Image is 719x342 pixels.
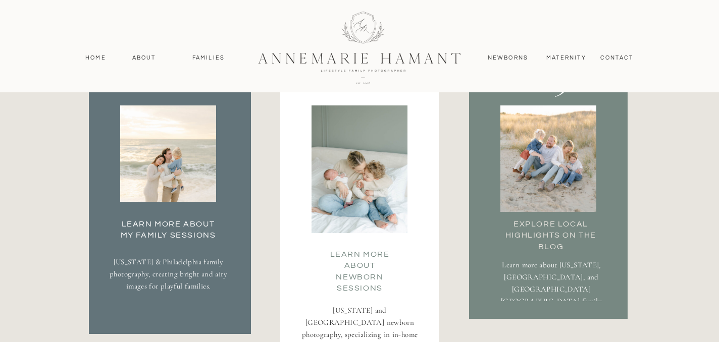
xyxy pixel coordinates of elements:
[324,249,396,269] a: Learn more about Newborn Sessions
[595,53,639,63] a: contact
[494,218,608,239] a: Explore local highlights on the blog
[186,53,231,63] a: Families
[110,256,227,312] p: [US_STATE] & Philadelphia family photography, creating bright and airy images for playful families.
[484,53,532,63] a: Newborns
[504,49,598,94] p: 03
[486,259,617,301] p: Learn more about [US_STATE], [GEOGRAPHIC_DATA], and [GEOGRAPHIC_DATA] [GEOGRAPHIC_DATA] family ac...
[119,49,218,98] p: 01
[81,53,111,63] a: Home
[115,218,221,239] a: Learn More about my family Sessions
[546,53,585,63] a: MAternity
[129,53,159,63] a: About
